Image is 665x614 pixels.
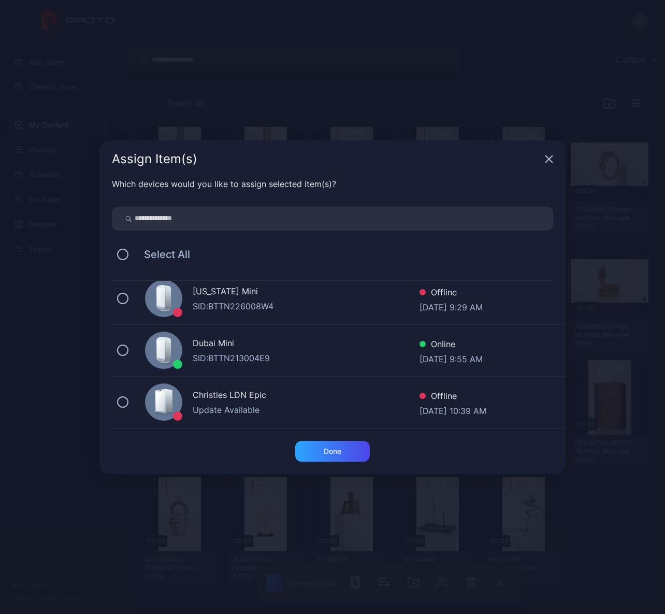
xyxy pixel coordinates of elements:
div: Offline [420,286,483,301]
div: Update Available [193,404,420,416]
div: Offline [420,390,486,405]
div: Online [420,338,483,353]
div: Done [324,447,341,455]
div: Assign Item(s) [112,153,541,165]
div: Dubai Mini [193,337,420,352]
div: SID: BTTN226008W4 [193,300,420,312]
div: [DATE] 10:39 AM [420,405,486,415]
div: [DATE] 9:55 AM [420,353,483,363]
button: Done [295,441,370,462]
div: SID: BTTN213004E9 [193,352,420,364]
span: Select All [134,248,190,261]
div: Which devices would you like to assign selected item(s)? [112,178,553,190]
div: [DATE] 9:29 AM [420,301,483,311]
div: Christies LDN Epic [193,389,420,404]
div: [US_STATE] Mini [193,285,420,300]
